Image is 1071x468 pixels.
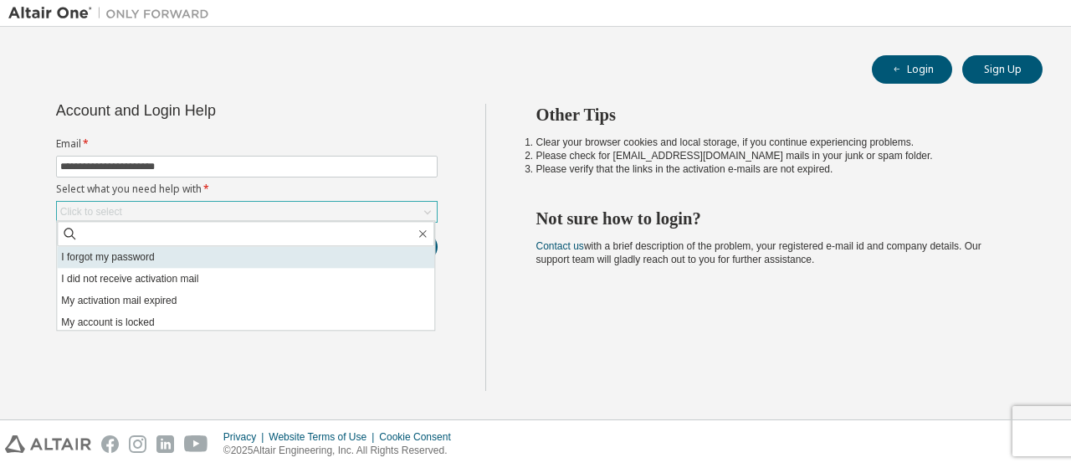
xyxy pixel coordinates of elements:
img: instagram.svg [129,435,146,453]
button: Sign Up [962,55,1043,84]
a: Contact us [536,240,584,252]
li: Please check for [EMAIL_ADDRESS][DOMAIN_NAME] mails in your junk or spam folder. [536,149,1013,162]
img: youtube.svg [184,435,208,453]
div: Website Terms of Use [269,430,379,444]
div: Privacy [223,430,269,444]
li: I forgot my password [57,246,434,268]
button: Login [872,55,952,84]
li: Clear your browser cookies and local storage, if you continue experiencing problems. [536,136,1013,149]
h2: Not sure how to login? [536,208,1013,229]
img: linkedin.svg [156,435,174,453]
label: Email [56,137,438,151]
div: Click to select [60,205,122,219]
h2: Other Tips [536,104,1013,126]
div: Click to select [57,202,437,222]
span: with a brief description of the problem, your registered e-mail id and company details. Our suppo... [536,240,981,265]
li: Please verify that the links in the activation e-mails are not expired. [536,162,1013,176]
div: Account and Login Help [56,104,361,117]
img: altair_logo.svg [5,435,91,453]
p: © 2025 Altair Engineering, Inc. All Rights Reserved. [223,444,461,458]
img: facebook.svg [101,435,119,453]
img: Altair One [8,5,218,22]
div: Cookie Consent [379,430,460,444]
label: Select what you need help with [56,183,438,196]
